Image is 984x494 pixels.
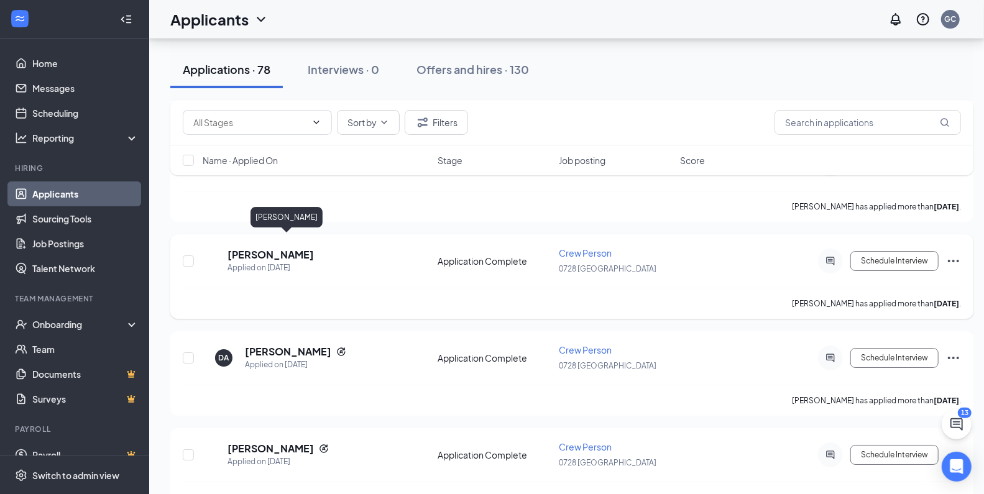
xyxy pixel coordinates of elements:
[32,206,139,231] a: Sourcing Tools
[945,14,957,24] div: GC
[946,254,961,268] svg: Ellipses
[15,424,136,434] div: Payroll
[559,247,612,258] span: Crew Person
[228,248,314,262] h5: [PERSON_NAME]
[32,231,139,256] a: Job Postings
[15,293,136,304] div: Team Management
[245,359,346,371] div: Applied on [DATE]
[245,345,331,359] h5: [PERSON_NAME]
[254,12,269,27] svg: ChevronDown
[337,110,400,135] button: Sort byChevronDown
[792,395,961,406] p: [PERSON_NAME] has applied more than .
[823,353,838,363] svg: ActiveChat
[934,299,959,308] b: [DATE]
[559,264,656,273] span: 0728 [GEOGRAPHIC_DATA]
[850,251,939,271] button: Schedule Interview
[949,417,964,432] svg: ChatActive
[32,132,139,144] div: Reporting
[438,449,551,461] div: Application Complete
[942,409,972,439] button: ChatActive
[416,62,529,77] div: Offers and hires · 130
[120,13,132,25] svg: Collapse
[347,118,377,127] span: Sort by
[32,337,139,362] a: Team
[203,154,278,167] span: Name · Applied On
[438,154,462,167] span: Stage
[559,441,612,452] span: Crew Person
[319,444,329,454] svg: Reapply
[438,352,551,364] div: Application Complete
[32,76,139,101] a: Messages
[888,12,903,27] svg: Notifications
[228,442,314,455] h5: [PERSON_NAME]
[32,362,139,387] a: DocumentsCrown
[559,154,605,167] span: Job posting
[336,347,346,357] svg: Reapply
[823,450,838,460] svg: ActiveChat
[850,348,939,368] button: Schedule Interview
[559,458,656,467] span: 0728 [GEOGRAPHIC_DATA]
[14,12,26,25] svg: WorkstreamLogo
[15,132,27,144] svg: Analysis
[680,154,705,167] span: Score
[934,396,959,405] b: [DATE]
[15,318,27,331] svg: UserCheck
[228,262,314,274] div: Applied on [DATE]
[15,469,27,482] svg: Settings
[311,117,321,127] svg: ChevronDown
[792,298,961,309] p: [PERSON_NAME] has applied more than .
[916,12,931,27] svg: QuestionInfo
[823,256,838,266] svg: ActiveChat
[183,62,270,77] div: Applications · 78
[958,408,972,418] div: 13
[32,469,119,482] div: Switch to admin view
[193,116,306,129] input: All Stages
[415,115,430,130] svg: Filter
[946,447,961,462] svg: Ellipses
[792,201,961,212] p: [PERSON_NAME] has applied more than .
[559,361,656,370] span: 0728 [GEOGRAPHIC_DATA]
[219,352,229,363] div: DA
[228,455,329,468] div: Applied on [DATE]
[32,181,139,206] a: Applicants
[32,442,139,467] a: PayrollCrown
[32,256,139,281] a: Talent Network
[308,62,379,77] div: Interviews · 0
[32,101,139,126] a: Scheduling
[32,318,128,331] div: Onboarding
[438,255,551,267] div: Application Complete
[850,445,939,465] button: Schedule Interview
[32,387,139,411] a: SurveysCrown
[405,110,468,135] button: Filter Filters
[379,117,389,127] svg: ChevronDown
[940,117,950,127] svg: MagnifyingGlass
[15,163,136,173] div: Hiring
[559,344,612,355] span: Crew Person
[32,51,139,76] a: Home
[775,110,961,135] input: Search in applications
[170,9,249,30] h1: Applicants
[946,350,961,365] svg: Ellipses
[942,452,972,482] div: Open Intercom Messenger
[251,207,323,227] div: [PERSON_NAME]
[934,202,959,211] b: [DATE]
